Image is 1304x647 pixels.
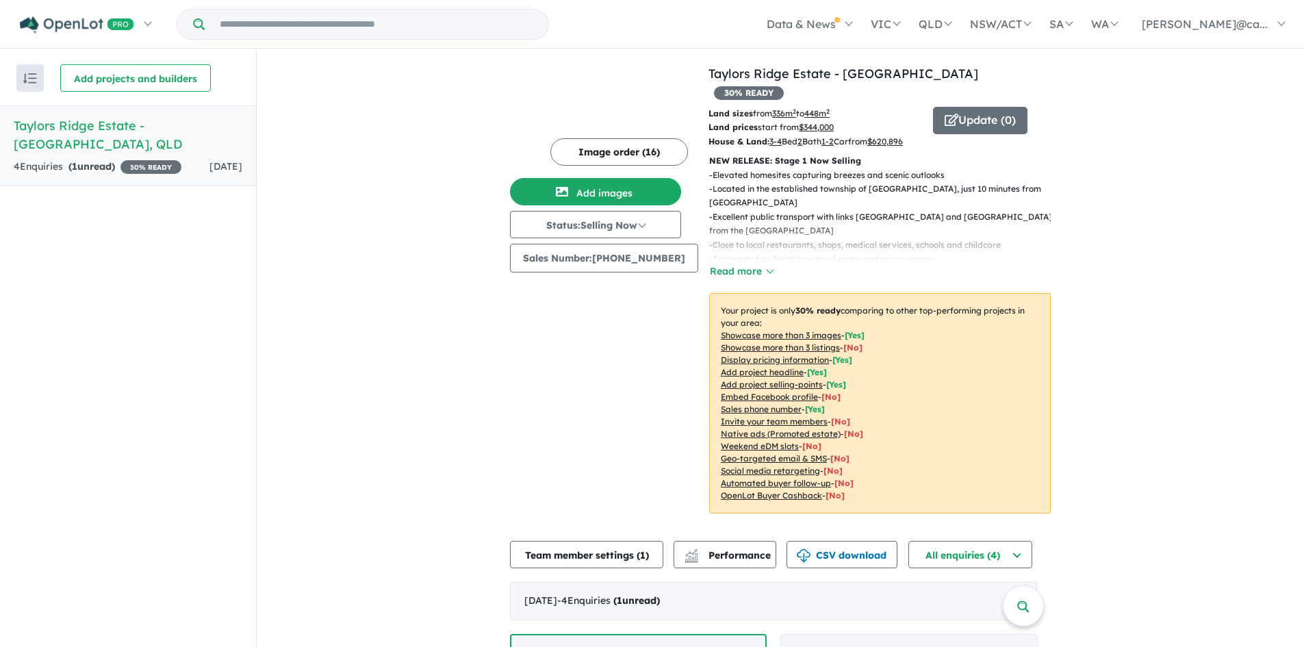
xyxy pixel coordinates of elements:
img: sort.svg [23,73,37,84]
u: Geo-targeted email & SMS [721,453,827,464]
button: Read more [709,264,774,279]
img: line-chart.svg [685,549,698,557]
b: Land prices [708,122,758,132]
p: Your project is only comparing to other top-performing projects in your area: - - - - - - - - - -... [709,293,1051,513]
div: 4 Enquir ies [14,159,181,175]
button: Add images [510,178,681,205]
u: 1-2 [821,136,834,147]
u: Add project selling-points [721,379,823,390]
u: Display pricing information [721,355,829,365]
span: [No] [834,478,854,488]
sup: 2 [826,107,830,115]
b: 30 % ready [795,305,841,316]
span: [DATE] [209,160,242,173]
span: [No] [844,429,863,439]
img: Openlot PRO Logo White [20,16,134,34]
button: Add projects and builders [60,64,211,92]
p: Bed Bath Car from [708,135,923,149]
p: - Close to local restaurants, shops, medical services, schools and childcare [709,238,1062,252]
span: [No] [826,490,845,500]
span: 30 % READY [714,86,784,100]
p: NEW RELEASE: Stage 1 Now Selling [709,154,1051,168]
span: [ No ] [821,392,841,402]
strong: ( unread) [68,160,115,173]
span: 1 [72,160,77,173]
span: [No] [802,441,821,451]
p: - Elevated homesites capturing breezes and scenic outlooks [709,168,1062,182]
u: Add project headline [721,367,804,377]
p: from [708,107,923,120]
u: Social media retargeting [721,466,820,476]
span: [No] [830,453,849,464]
span: Performance [687,549,771,561]
u: Embed Facebook profile [721,392,818,402]
sup: 2 [793,107,796,115]
u: 448 m [804,108,830,118]
u: 336 m [772,108,796,118]
u: Automated buyer follow-up [721,478,831,488]
span: [ Yes ] [832,355,852,365]
span: - 4 Enquir ies [557,594,660,607]
span: 30 % READY [120,160,181,174]
button: CSV download [787,541,897,568]
button: All enquiries (4) [908,541,1032,568]
b: House & Land: [708,136,769,147]
span: [ Yes ] [805,404,825,414]
button: Update (0) [933,107,1027,134]
span: 1 [617,594,622,607]
span: [ Yes ] [807,367,827,377]
u: OpenLot Buyer Cashback [721,490,822,500]
p: start from [708,120,923,134]
img: bar-chart.svg [685,553,698,562]
span: 1 [640,549,645,561]
span: [ Yes ] [845,330,865,340]
button: Image order (16) [550,138,688,166]
p: - Surrounded by Neighbourhood parks and green spaces [709,252,1062,266]
u: Native ads (Promoted estate) [721,429,841,439]
u: Weekend eDM slots [721,441,799,451]
div: [DATE] [510,582,1037,620]
b: Land sizes [708,108,753,118]
button: Sales Number:[PHONE_NUMBER] [510,244,698,272]
a: Taylors Ridge Estate - [GEOGRAPHIC_DATA] [708,66,978,81]
button: Performance [674,541,776,568]
button: Status:Selling Now [510,211,681,238]
u: Showcase more than 3 images [721,330,841,340]
span: [ Yes ] [826,379,846,390]
span: [ No ] [831,416,850,427]
p: - Located in the established township of [GEOGRAPHIC_DATA], just 10 minutes from [GEOGRAPHIC_DATA] [709,182,1062,210]
u: Invite your team members [721,416,828,427]
u: $ 620,896 [867,136,903,147]
strong: ( unread) [613,594,660,607]
span: [ No ] [843,342,862,353]
span: [PERSON_NAME]@ca... [1142,17,1268,31]
img: download icon [797,549,810,563]
u: Showcase more than 3 listings [721,342,840,353]
span: [No] [823,466,843,476]
u: Sales phone number [721,404,802,414]
span: to [796,108,830,118]
p: - Excellent public transport with links [GEOGRAPHIC_DATA] and [GEOGRAPHIC_DATA] from the [GEOGRAP... [709,210,1062,238]
u: 2 [797,136,802,147]
u: $ 344,000 [799,122,834,132]
button: Team member settings (1) [510,541,663,568]
input: Try estate name, suburb, builder or developer [207,10,546,39]
u: 3-4 [769,136,782,147]
h5: Taylors Ridge Estate - [GEOGRAPHIC_DATA] , QLD [14,116,242,153]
